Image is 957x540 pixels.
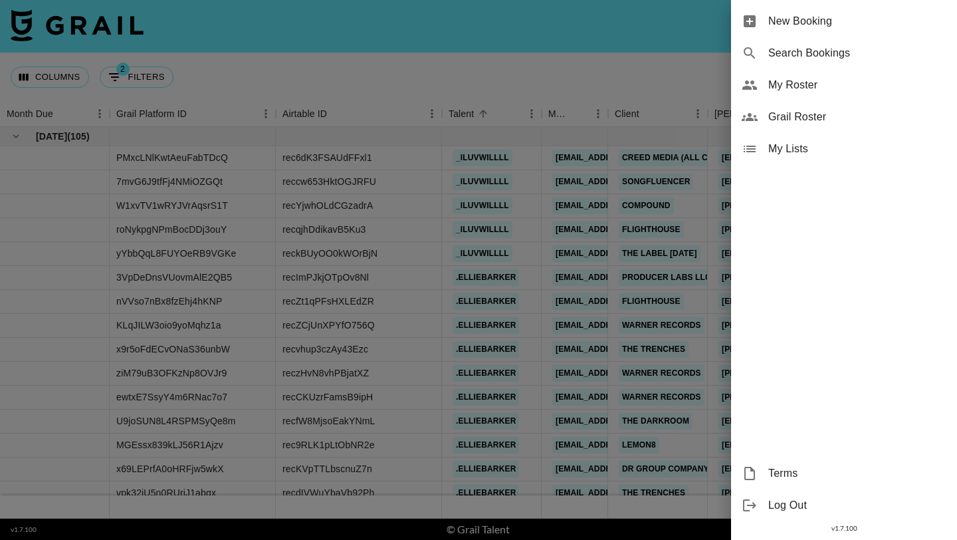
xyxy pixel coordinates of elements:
span: My Lists [768,141,946,157]
span: New Booking [768,13,946,29]
span: Grail Roster [768,109,946,125]
div: Grail Roster [731,101,957,133]
span: My Roster [768,77,946,93]
div: My Lists [731,133,957,165]
span: Search Bookings [768,45,946,61]
div: v 1.7.100 [731,521,957,535]
div: New Booking [731,5,957,37]
div: My Roster [731,69,957,101]
div: Terms [731,458,957,489]
span: Terms [768,466,946,481]
span: Log Out [768,497,946,513]
div: Search Bookings [731,37,957,69]
div: Log Out [731,489,957,521]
